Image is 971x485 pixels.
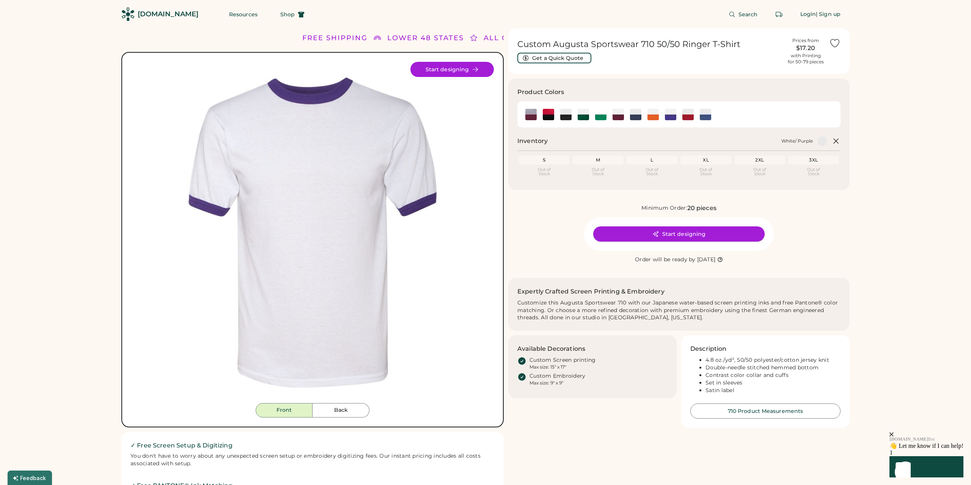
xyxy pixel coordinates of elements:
div: Customize this Augusta Sportswear 710 with our Japanese water-based screen printing inks and free... [517,299,841,322]
h2: Expertly Crafted Screen Printing & Embroidery [517,287,665,296]
h2: Inventory [517,137,548,146]
div: White/ Navy [630,109,641,120]
div: LOWER 48 STATES [387,33,464,43]
img: 710 - White/ Purple Front Image [142,62,483,403]
div: 20 pieces [687,204,716,213]
h2: ✓ Free Screen Setup & Digitizing [130,441,495,450]
div: Custom Embroidery [529,372,585,380]
button: Front [256,403,313,418]
div: 3XL [790,157,837,163]
img: White/ Orange Swatch Image [647,109,659,120]
div: Out of Stock [520,168,568,176]
button: Search [720,7,767,22]
div: M [574,157,622,163]
img: White/ Purple Swatch Image [665,109,676,120]
li: Contrast color collar and cuffs [705,372,841,379]
img: White/ Navy Swatch Image [630,109,641,120]
div: White/ Purple [665,109,676,120]
div: 2XL [736,157,784,163]
div: S [520,157,568,163]
button: 710 Product Measurements [690,403,841,419]
h3: Description [690,344,727,353]
h3: Product Colors [517,88,564,97]
h1: Custom Augusta Sportswear 710 50/50 Ringer T-Shirt [517,39,782,50]
img: White/ Royal Swatch Image [700,109,711,120]
li: Set in sleeves [705,379,841,387]
div: with Printing for 50-79 pieces [788,53,824,65]
div: White/ Purple [781,138,813,144]
div: XL [682,157,730,163]
div: White/ Kelly [595,109,606,120]
div: Custom Screen printing [529,356,596,364]
div: [DOMAIN_NAME] [138,9,198,19]
div: Out of Stock [790,168,837,176]
div: Out of Stock [574,168,622,176]
div: $17.20 [787,44,825,53]
img: White/ Red Swatch Image [682,109,694,120]
div: Prices from [792,38,819,44]
div: White/ Black [560,109,572,120]
button: Back [313,403,369,418]
div: White/ Red [682,109,694,120]
div: Out of Stock [628,168,676,176]
img: White/ Maroon Swatch Image [613,109,624,120]
img: White/ Black Swatch Image [560,109,572,120]
span: Shop [280,12,295,17]
button: Retrieve an order [771,7,787,22]
div: L [628,157,676,163]
iframe: Front Chat [844,388,969,483]
div: Max size: 15" x 17" [529,364,566,370]
div: White/ Maroon [613,109,624,120]
button: Get a Quick Quote [517,53,591,63]
button: Start designing [593,226,765,242]
img: White/ Dark Green Swatch Image [578,109,589,120]
div: White/ Orange [647,109,659,120]
button: Resources [220,7,267,22]
div: [DATE] [697,256,716,264]
li: Double-needle stitched hemmed bottom [705,364,841,372]
div: White/ Royal [700,109,711,120]
span: Search [738,12,758,17]
h3: Available Decorations [517,344,585,353]
li: Satin label [705,387,841,394]
div: Minimum Order: [641,204,687,212]
div: Red/ Black [543,109,554,120]
div: White/ Dark Green [578,109,589,120]
div: Max size: 9" x 9" [529,380,563,386]
img: Athletic Heather/ Maroon Swatch Image [525,109,537,120]
li: 4.8 oz./yd², 50/50 polyester/cotton jersey knit [705,356,841,364]
div: Out of Stock [736,168,784,176]
img: Red/ Black Swatch Image [543,109,554,120]
div: You don't have to worry about any unexpected screen setup or embroidery digitizing fees. Our inst... [130,452,495,468]
div: Out of Stock [682,168,730,176]
div: Login [800,11,816,18]
img: White/ Kelly Swatch Image [595,109,606,120]
div: Order will be ready by [635,256,696,264]
img: Rendered Logo - Screens [121,8,135,21]
div: FREE SHIPPING [302,33,368,43]
div: ALL ORDERS [484,33,536,43]
div: 710 Style Image [142,62,483,403]
button: Start designing [410,62,494,77]
button: Shop [271,7,314,22]
div: | Sign up [816,11,841,18]
div: Athletic Heather/ Maroon [525,109,537,120]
